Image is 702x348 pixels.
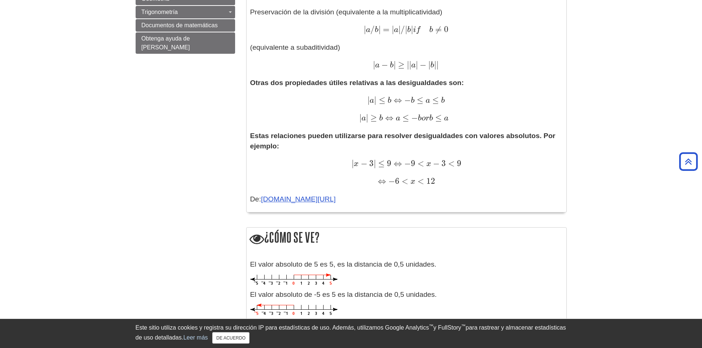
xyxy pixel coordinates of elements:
font: 9 [411,158,415,168]
font: − [420,60,426,70]
font: b [430,61,434,69]
font: f [416,26,420,34]
font: 9 [457,158,461,168]
font: ™ [461,323,466,328]
font: 6 [395,176,399,186]
font: a [362,114,366,122]
font: a [375,61,380,69]
font: a [396,114,400,122]
font: − [404,95,411,105]
font: / [401,24,405,34]
font: a [370,96,374,105]
font: | [436,60,439,70]
font: − [404,158,411,168]
font: ≤ [378,158,385,168]
a: Leer más [183,334,208,341]
font: b [411,96,415,105]
font: 12 [426,176,435,186]
font: b [388,96,391,105]
a: [DOMAIN_NAME][URL] [261,195,336,203]
font: Trigonometría [142,9,178,15]
font: b [418,114,422,122]
font: | [359,113,362,123]
font: x [354,160,359,168]
font: i [413,26,416,34]
font: | [428,60,430,70]
font: ≥ [398,60,405,70]
font: 3 [369,158,374,168]
font: 9 [387,158,391,168]
font: − [361,158,367,168]
font: para rastrear y almacenar estadísticas de uso detalladas. [136,324,566,341]
font: | [366,113,368,123]
font: | [374,158,376,168]
font: a [366,26,370,34]
font: − [388,176,395,186]
font: Este sitio utiliza cookies y registra su dirección IP para estadísticas de uso. Además, utilizamo... [136,324,429,331]
font: | [394,60,396,70]
font: < [402,176,408,186]
font: | [373,60,375,70]
font: ≤ [379,95,385,105]
font: a [394,26,398,34]
font: b [429,26,433,34]
font: ⇔ [394,95,402,105]
font: | [392,24,394,34]
font: ≤ [432,95,439,105]
font: | [374,95,376,105]
a: Obtenga ayuda de [PERSON_NAME] [136,32,235,54]
font: / [370,24,375,34]
font: b [375,26,378,34]
font: ⇔ [394,158,402,168]
font: DE ACUERDO [216,335,245,341]
font: De: [250,195,261,203]
font: ≤ [402,113,409,123]
font: a [444,114,448,122]
font: | [416,60,418,70]
img: Absoluto -5 [250,304,338,316]
font: 0 [444,24,448,34]
a: Volver arriba [677,157,700,166]
font: Preservación de la división (equivalente a la multiplicatividad) [250,8,443,16]
font: b [407,26,411,34]
font: 3 [441,158,446,168]
font: Obtenga ayuda de [PERSON_NAME] [142,35,190,50]
font: r [426,114,429,122]
font: b [379,114,383,122]
font: x [426,160,431,168]
font: | [407,60,409,70]
font: y FullStory [433,324,461,331]
font: − [411,113,418,123]
font: b [441,96,445,105]
font: b [429,114,433,122]
font: El valor absoluto de 5 es 5, es la distancia de 0,5 unidades. [250,260,437,268]
font: | [411,24,413,34]
font: o [422,114,426,122]
font: | [364,24,366,34]
font: | [398,24,401,34]
font: < [448,158,455,168]
font: − [381,60,388,70]
font: ≤ [435,113,442,123]
font: ⇔ [385,113,394,123]
font: ≤ [417,95,423,105]
font: | [434,60,436,70]
font: < [418,176,424,186]
a: Documentos de matemáticas [136,19,235,32]
font: Otras dos propiedades útiles relativas a las desigualdades son: [250,79,464,87]
font: a [426,96,430,105]
font: | [405,24,407,34]
font: | [352,158,354,168]
img: 5 Absoluto [250,274,338,286]
font: ≥ [370,113,377,123]
font: = [383,24,390,34]
font: ™ [429,323,433,328]
font: x [411,177,415,186]
font: ¿Cómo se ve? [264,230,319,245]
font: | [367,95,370,105]
font: (equivalente a subaditividad) [250,43,340,51]
font: − [433,158,440,168]
font: Documentos de matemáticas [142,22,218,28]
font: El valor absoluto de -5 es 5 es la distancia de 0,5 unidades. [250,291,437,298]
